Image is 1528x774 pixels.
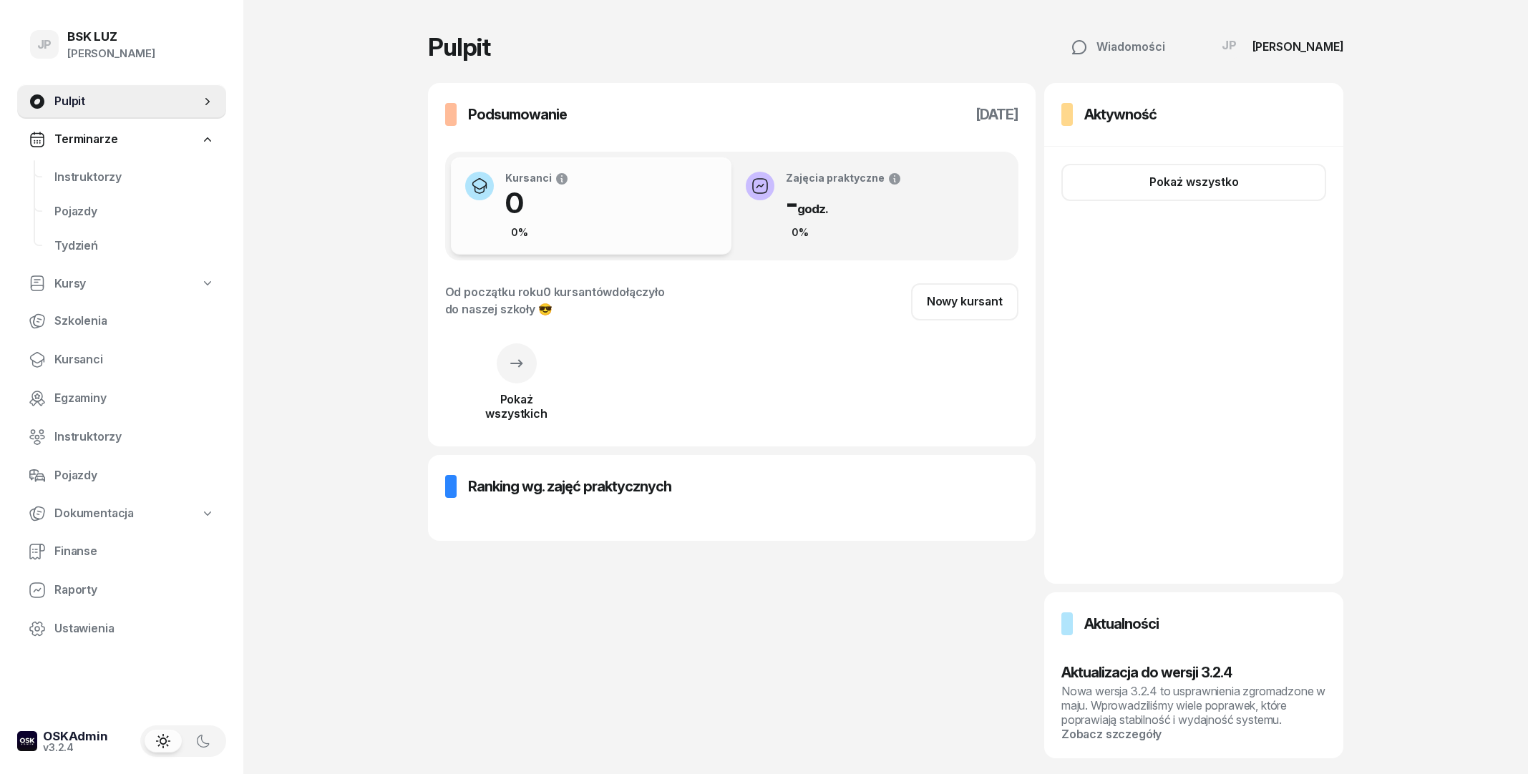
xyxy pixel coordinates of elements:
[54,542,215,561] span: Finanse
[1044,83,1344,584] a: AktywnośćPokaż wszystko
[911,283,1018,320] a: Nowy kursant
[1044,592,1344,758] a: AktualnościAktualizacja do wersji 3.2.4Nowa wersja 3.2.4 to usprawnienia zgromadzone w maju. Wpro...
[17,420,226,454] a: Instruktorzy
[17,612,226,646] a: Ustawienia
[505,224,534,241] div: 0%
[927,293,1003,311] div: Nowy kursant
[17,459,226,493] a: Pojazdy
[54,581,215,599] span: Raporty
[43,160,226,195] a: Instruktorzy
[54,504,134,523] span: Dokumentacja
[445,361,588,421] a: Pokażwszystkich
[17,381,226,416] a: Egzaminy
[17,123,226,156] a: Terminarze
[54,351,215,369] span: Kursanci
[786,172,902,186] div: Zajęcia praktyczne
[54,202,215,221] span: Pojazdy
[54,428,215,446] span: Instruktorzy
[1061,684,1327,741] div: Nowa wersja 3.2.4 to usprawnienia zgromadzone w maju. Wprowadziliśmy wiele poprawek, które popraw...
[975,103,1018,126] h3: [DATE]
[468,475,671,498] h3: Ranking wg. zajęć praktycznych
[445,392,588,421] div: Pokaż wszystkich
[17,731,37,751] img: logo-xs-dark@2x.png
[54,237,215,255] span: Tydzień
[43,195,226,229] a: Pojazdy
[1149,173,1239,192] div: Pokaż wszystko
[505,186,569,220] h1: 0
[67,31,155,43] div: BSK LUZ
[54,466,215,485] span: Pojazdy
[17,497,226,530] a: Dokumentacja
[797,202,828,216] small: godz.
[731,157,1013,255] button: Zajęcia praktyczne-godz.0%
[17,84,226,119] a: Pulpit
[451,157,732,255] button: Kursanci00%
[67,44,155,63] div: [PERSON_NAME]
[1071,38,1165,57] div: Wiadomości
[54,92,200,111] span: Pulpit
[54,275,86,293] span: Kursy
[54,130,117,149] span: Terminarze
[543,285,612,299] span: 0 kursantów
[17,573,226,607] a: Raporty
[1252,41,1344,52] div: [PERSON_NAME]
[1055,29,1181,66] button: Wiadomości
[54,389,215,408] span: Egzaminy
[1061,661,1327,684] h3: Aktualizacja do wersji 3.2.4
[786,224,814,241] div: 0%
[445,283,665,318] div: Od początku roku dołączyło do naszej szkoły 😎
[1061,164,1327,201] button: Pokaż wszystko
[17,534,226,569] a: Finanse
[43,229,226,263] a: Tydzień
[17,304,226,338] a: Szkolenia
[54,619,215,638] span: Ustawienia
[428,35,490,59] h1: Pulpit
[17,268,226,300] a: Kursy
[17,343,226,377] a: Kursanci
[1222,39,1237,52] span: JP
[786,186,902,220] h1: -
[43,743,108,753] div: v3.2.4
[37,39,52,51] span: JP
[54,168,215,187] span: Instruktorzy
[1084,612,1159,635] h3: Aktualności
[468,103,567,126] h3: Podsumowanie
[43,730,108,743] div: OSKAdmin
[1084,103,1157,126] h3: Aktywność
[54,312,215,330] span: Szkolenia
[505,172,569,186] div: Kursanci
